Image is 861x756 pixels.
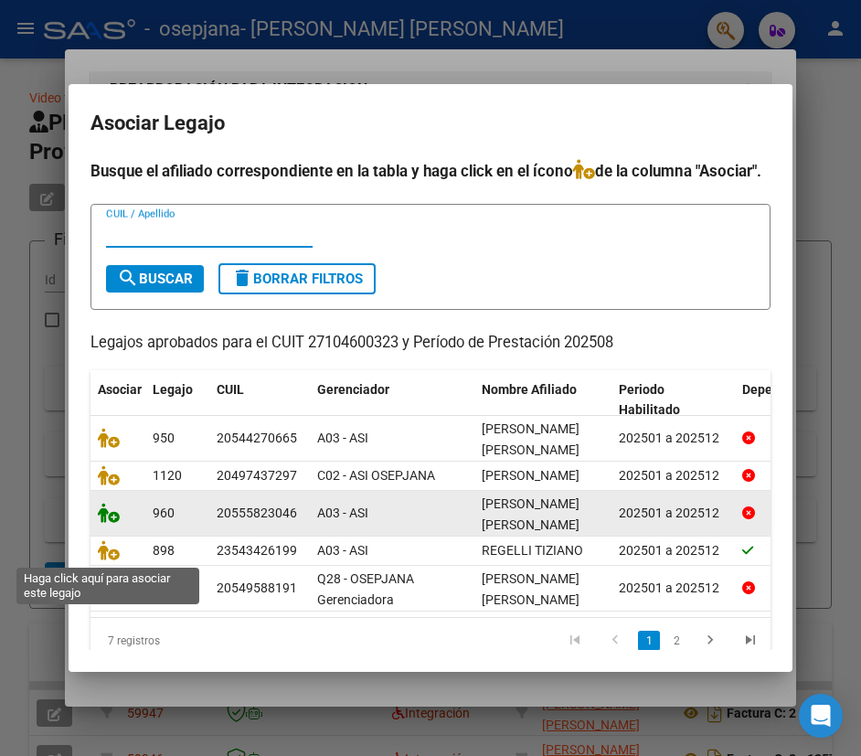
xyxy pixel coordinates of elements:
[742,382,819,397] span: Dependencia
[217,428,297,449] div: 20544270665
[482,543,583,558] span: REGELLI TIZIANO
[611,370,735,431] datatable-header-cell: Periodo Habilitado
[482,382,577,397] span: Nombre Afiliado
[217,465,297,486] div: 20497437297
[317,431,368,445] span: A03 - ASI
[619,503,728,524] div: 202501 a 202512
[619,428,728,449] div: 202501 a 202512
[145,370,209,431] datatable-header-cell: Legajo
[317,468,435,483] span: C02 - ASI OSEPJANA
[117,267,139,289] mat-icon: search
[98,382,142,397] span: Asociar
[474,370,611,431] datatable-header-cell: Nombre Afiliado
[619,540,728,561] div: 202501 a 202512
[482,496,579,532] span: MOLINA JOFRE JUAN MANUEL IGNACIO
[619,382,680,418] span: Periodo Habilitado
[217,382,244,397] span: CUIL
[90,370,145,431] datatable-header-cell: Asociar
[218,263,376,294] button: Borrar Filtros
[482,421,579,457] span: SCALISE FABRIZZIO VICENTE
[317,543,368,558] span: A03 - ASI
[799,694,843,738] div: Open Intercom Messenger
[635,625,663,656] li: page 1
[482,571,579,607] span: GIOVANELLI DEMIAN EDUARDO
[106,265,204,293] button: Buscar
[217,503,297,524] div: 20555823046
[317,571,414,607] span: Q28 - OSEPJANA Gerenciadora
[153,382,193,397] span: Legajo
[663,625,690,656] li: page 2
[310,370,474,431] datatable-header-cell: Gerenciador
[665,631,687,651] a: 2
[231,267,253,289] mat-icon: delete
[317,382,389,397] span: Gerenciador
[153,506,175,520] span: 960
[153,543,175,558] span: 898
[153,431,175,445] span: 950
[90,106,771,141] h2: Asociar Legajo
[90,332,771,355] p: Legajos aprobados para el CUIT 27104600323 y Período de Prestación 202508
[638,631,660,651] a: 1
[217,540,297,561] div: 23543426199
[733,631,768,651] a: go to last page
[482,468,579,483] span: MAGARELLI JOAQUIN
[619,578,728,599] div: 202501 a 202512
[153,468,182,483] span: 1120
[117,271,193,287] span: Buscar
[598,631,632,651] a: go to previous page
[693,631,728,651] a: go to next page
[153,580,175,595] span: 983
[317,506,368,520] span: A03 - ASI
[231,271,363,287] span: Borrar Filtros
[209,370,310,431] datatable-header-cell: CUIL
[90,159,771,183] h4: Busque el afiliado correspondiente en la tabla y haga click en el ícono de la columna "Asociar".
[90,618,227,664] div: 7 registros
[558,631,592,651] a: go to first page
[619,465,728,486] div: 202501 a 202512
[217,578,297,599] div: 20549588191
